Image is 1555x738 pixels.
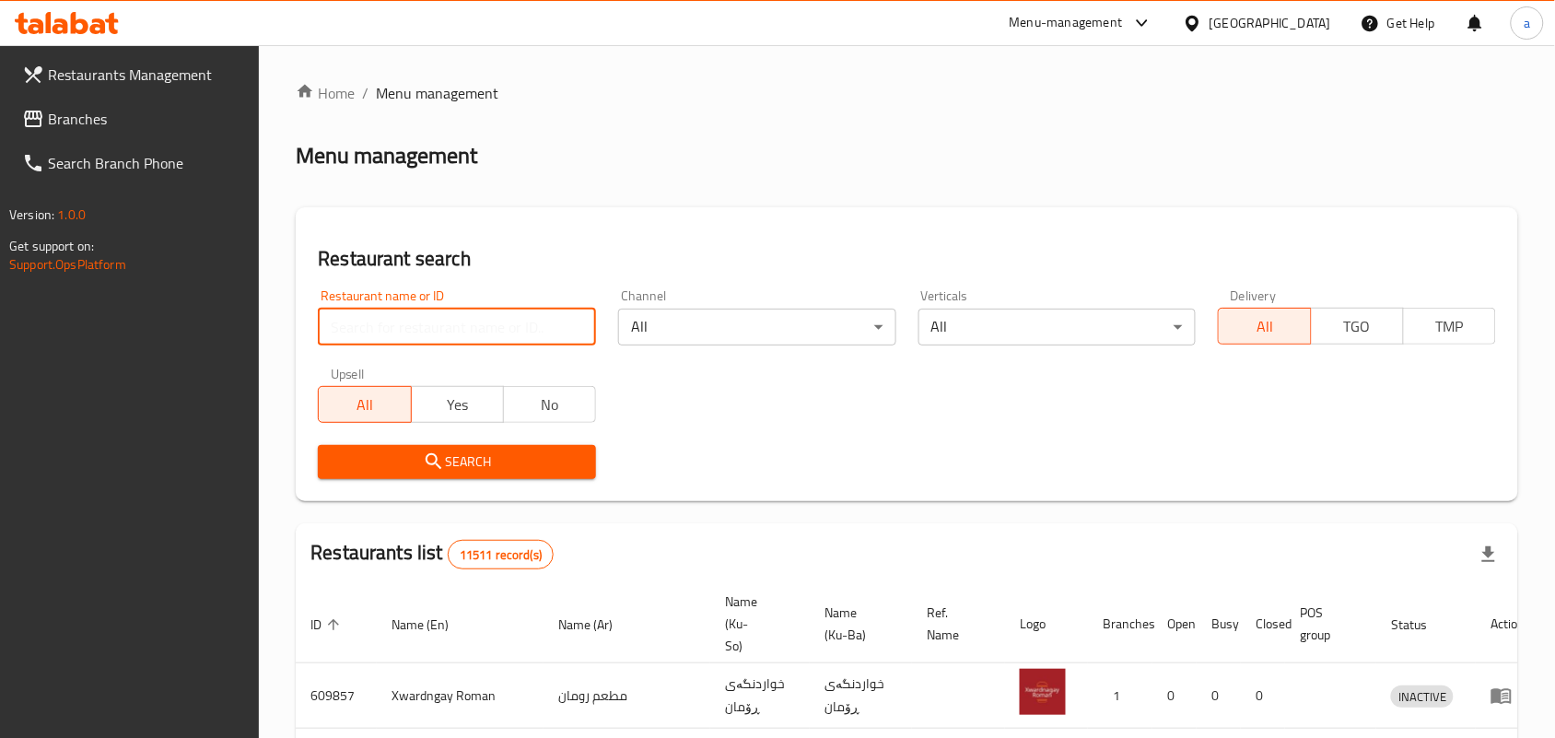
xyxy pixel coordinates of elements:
button: TMP [1403,308,1496,345]
label: Upsell [331,368,365,381]
button: Search [318,445,596,479]
span: Ref. Name [927,602,983,646]
button: All [318,386,411,423]
div: Total records count [448,540,554,569]
span: Get support on: [9,234,94,258]
div: [GEOGRAPHIC_DATA] [1210,13,1331,33]
th: Busy [1197,585,1241,663]
div: All [618,309,896,346]
span: POS group [1300,602,1354,646]
span: TMP [1411,313,1489,340]
span: Search [333,451,581,474]
td: 0 [1241,663,1285,729]
a: Restaurants Management [7,53,260,97]
a: Home [296,82,355,104]
span: 11511 record(s) [449,546,553,564]
td: Xwardngay Roman [377,663,544,729]
h2: Menu management [296,141,477,170]
span: Menu management [376,82,498,104]
span: All [1226,313,1304,340]
span: TGO [1319,313,1397,340]
span: Status [1391,614,1451,636]
span: Search Branch Phone [48,152,245,174]
img: Xwardngay Roman [1020,669,1066,715]
a: Support.OpsPlatform [9,252,126,276]
label: Delivery [1231,289,1277,302]
td: 609857 [296,663,377,729]
td: خواردنگەی ڕۆمان [810,663,912,729]
a: Search Branch Phone [7,141,260,185]
button: No [503,386,596,423]
span: 1.0.0 [57,203,86,227]
div: Menu [1491,685,1525,707]
span: a [1524,13,1530,33]
span: All [326,392,403,418]
button: Yes [411,386,504,423]
th: Closed [1241,585,1285,663]
span: Branches [48,108,245,130]
span: Name (En) [392,614,473,636]
button: All [1218,308,1311,345]
td: 0 [1152,663,1197,729]
input: Search for restaurant name or ID.. [318,309,596,346]
th: Action [1476,585,1539,663]
li: / [362,82,368,104]
td: خواردنگەی ڕۆمان [710,663,810,729]
span: Version: [9,203,54,227]
span: ID [310,614,345,636]
div: Menu-management [1010,12,1123,34]
span: No [511,392,589,418]
div: All [918,309,1197,346]
h2: Restaurant search [318,245,1496,273]
button: TGO [1311,308,1404,345]
span: Name (Ku-So) [725,591,788,657]
span: Name (Ku-Ba) [824,602,890,646]
div: Export file [1467,533,1511,577]
a: Branches [7,97,260,141]
span: Name (Ar) [558,614,637,636]
td: 1 [1088,663,1152,729]
th: Open [1152,585,1197,663]
span: INACTIVE [1391,686,1454,708]
th: Branches [1088,585,1152,663]
span: Yes [419,392,497,418]
h2: Restaurants list [310,539,554,569]
td: 0 [1197,663,1241,729]
span: Restaurants Management [48,64,245,86]
nav: breadcrumb [296,82,1518,104]
td: مطعم رومان [544,663,710,729]
th: Logo [1005,585,1088,663]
